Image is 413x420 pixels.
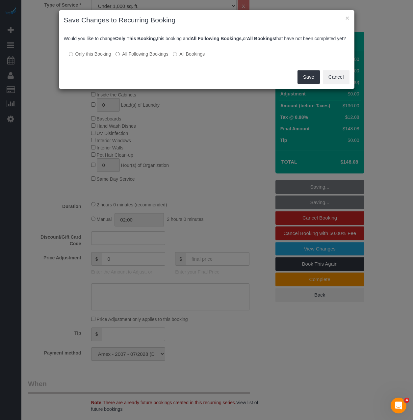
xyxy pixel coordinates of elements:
h3: Save Changes to Recurring Booking [64,15,349,25]
span: 4 [404,398,409,403]
label: All other bookings in the series will remain the same. [69,51,111,57]
b: All Following Bookings, [191,36,243,41]
p: Would you like to change this booking and or that have not been completed yet? [64,35,349,42]
input: Only this Booking [69,52,73,56]
label: This and all the bookings after it will be changed. [116,51,168,57]
iframe: Intercom live chat [391,398,406,413]
button: × [345,14,349,21]
b: Only This Booking, [115,36,157,41]
input: All Following Bookings [116,52,120,56]
label: All bookings that have not been completed yet will be changed. [173,51,205,57]
button: Save [297,70,320,84]
input: All Bookings [173,52,177,56]
button: Cancel [323,70,349,84]
b: All Bookings [247,36,275,41]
